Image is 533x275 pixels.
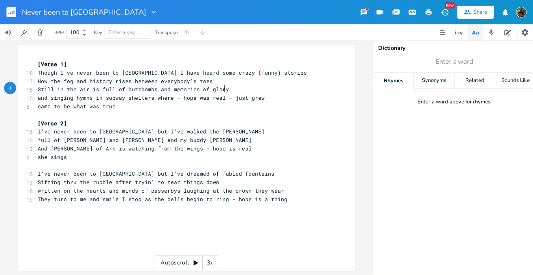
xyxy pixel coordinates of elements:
[154,256,219,270] div: Autoscroll
[38,120,67,127] span: [Verse 2]
[457,6,494,19] button: Share
[38,60,67,68] span: [Verse 1]
[38,196,287,203] span: They turn to me and smile I stop as the bells begin to ring - hope is a thing
[38,77,213,85] span: How the fog and history rises between everybody's toes
[155,30,178,35] div: Transpose
[38,103,116,110] span: came to be what was true
[436,57,473,67] span: Enter a word
[38,145,252,152] span: And [PERSON_NAME] of Ark is watching from the wings - hope is real
[108,29,135,36] span: Enter a key
[203,256,217,270] div: 3x
[54,30,64,35] div: BPM
[373,73,413,89] div: Rhymes
[473,9,487,16] div: Share
[38,94,265,101] span: and singing hymns in subway shelters where - hope was real - just grew
[455,73,495,89] div: Related
[38,187,284,194] span: written on the hearts and minds of passerbys laughing at the crown they wear
[445,2,455,9] div: New
[414,73,454,89] div: Synonyms
[38,153,67,161] span: she sings
[38,178,219,186] span: Sifting thru the rubble after tryin' to tear things down
[38,136,252,144] span: full of [PERSON_NAME] and [PERSON_NAME] and my buddy [PERSON_NAME]
[378,45,531,51] div: Dictionary
[94,30,102,35] div: Key
[38,69,307,76] span: Though I've never been to [GEOGRAPHIC_DATA] I have heard some crazy (funny) stories
[516,7,527,17] img: Susan Rowe
[437,5,453,19] button: New
[417,99,492,105] div: Enter a word above for rhymes.
[38,128,265,135] span: I've never been to [GEOGRAPHIC_DATA] but I've walked the [PERSON_NAME]
[22,9,146,16] span: Never been to [GEOGRAPHIC_DATA]
[38,170,274,177] span: I've never been to [GEOGRAPHIC_DATA] but I've dreamed of fabled fountains
[38,86,229,93] span: Still in the air is full of buzzbombs and memories of glory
